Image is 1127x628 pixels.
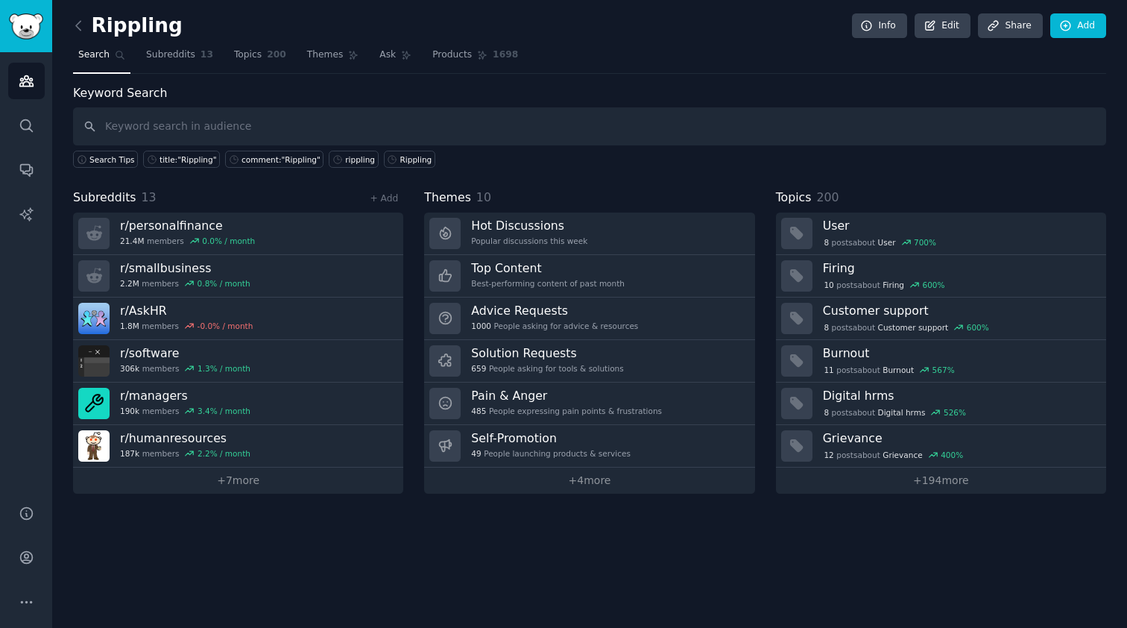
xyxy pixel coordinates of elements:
[120,430,250,446] h3: r/ humanresources
[160,154,216,165] div: title:"Rippling"
[476,190,491,204] span: 10
[198,363,250,374] div: 1.3 % / month
[120,406,139,416] span: 190k
[73,383,403,425] a: r/managers190kmembers3.4% / month
[883,450,922,460] span: Grievance
[120,260,250,276] h3: r/ smallbusiness
[229,43,291,74] a: Topics200
[73,298,403,340] a: r/AskHR1.8Mmembers-0.0% / month
[73,425,403,468] a: r/humanresources187kmembers2.2% / month
[9,13,43,40] img: GummySearch logo
[823,406,967,419] div: post s about
[198,406,250,416] div: 3.4 % / month
[73,255,403,298] a: r/smallbusiness2.2Mmembers0.8% / month
[120,363,139,374] span: 306k
[878,407,926,418] span: Digital hrms
[225,151,323,168] a: comment:"Rippling"
[73,14,183,38] h2: Rippling
[73,107,1106,145] input: Keyword search in audience
[89,154,135,165] span: Search Tips
[471,448,481,459] span: 49
[471,388,662,404] h3: Pain & Anger
[202,236,255,246] div: 0.0 % / month
[923,280,945,290] div: 600 %
[823,236,938,249] div: post s about
[816,190,839,204] span: 200
[234,48,262,62] span: Topics
[471,321,491,331] span: 1000
[424,298,754,340] a: Advice Requests1000People asking for advice & resources
[120,406,250,416] div: members
[471,430,631,446] h3: Self-Promotion
[120,278,250,289] div: members
[824,365,833,375] span: 11
[120,303,253,318] h3: r/ AskHR
[823,363,956,377] div: post s about
[824,450,833,460] span: 12
[120,321,139,331] span: 1.8M
[400,154,432,165] div: Rippling
[823,260,1096,276] h3: Firing
[73,213,403,255] a: r/personalfinance21.4Mmembers0.0% / month
[329,151,378,168] a: rippling
[824,237,829,248] span: 8
[141,43,218,74] a: Subreddits13
[914,237,936,248] div: 700 %
[73,86,167,100] label: Keyword Search
[776,340,1106,383] a: Burnout11postsaboutBurnout567%
[78,430,110,462] img: humanresources
[823,278,947,292] div: post s about
[776,298,1106,340] a: Customer support8postsaboutCustomer support600%
[424,383,754,425] a: Pain & Anger485People expressing pain points & frustrations
[73,43,130,74] a: Search
[120,448,250,459] div: members
[78,345,110,377] img: software
[878,322,949,333] span: Customer support
[424,425,754,468] a: Self-Promotion49People launching products & services
[384,151,435,168] a: Rippling
[878,237,896,248] span: User
[120,388,250,404] h3: r/ managers
[932,365,955,375] div: 567 %
[424,213,754,255] a: Hot DiscussionsPopular discussions this week
[120,345,250,361] h3: r/ software
[143,151,220,168] a: title:"Rippling"
[471,448,631,459] div: People launching products & services
[73,151,138,168] button: Search Tips
[471,260,625,276] h3: Top Content
[120,236,144,246] span: 21.4M
[73,340,403,383] a: r/software306kmembers1.3% / month
[432,48,472,62] span: Products
[370,193,398,204] a: + Add
[776,383,1106,425] a: Digital hrms8postsaboutDigital hrms526%
[776,468,1106,494] a: +194more
[824,280,833,290] span: 10
[823,303,1096,318] h3: Customer support
[146,48,195,62] span: Subreddits
[941,450,963,460] div: 400 %
[198,321,253,331] div: -0.0 % / month
[120,236,255,246] div: members
[267,48,286,62] span: 200
[302,43,364,74] a: Themes
[307,48,344,62] span: Themes
[915,13,970,39] a: Edit
[1050,13,1106,39] a: Add
[883,365,914,375] span: Burnout
[493,48,518,62] span: 1698
[823,448,965,462] div: post s about
[120,448,139,459] span: 187k
[198,448,250,459] div: 2.2 % / month
[824,322,829,333] span: 8
[142,190,157,204] span: 13
[241,154,321,165] div: comment:"Rippling"
[967,322,989,333] div: 600 %
[823,430,1096,446] h3: Grievance
[471,236,587,246] div: Popular discussions this week
[978,13,1042,39] a: Share
[776,213,1106,255] a: User8postsaboutUser700%
[120,363,250,374] div: members
[424,340,754,383] a: Solution Requests659People asking for tools & solutions
[424,189,471,207] span: Themes
[120,321,253,331] div: members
